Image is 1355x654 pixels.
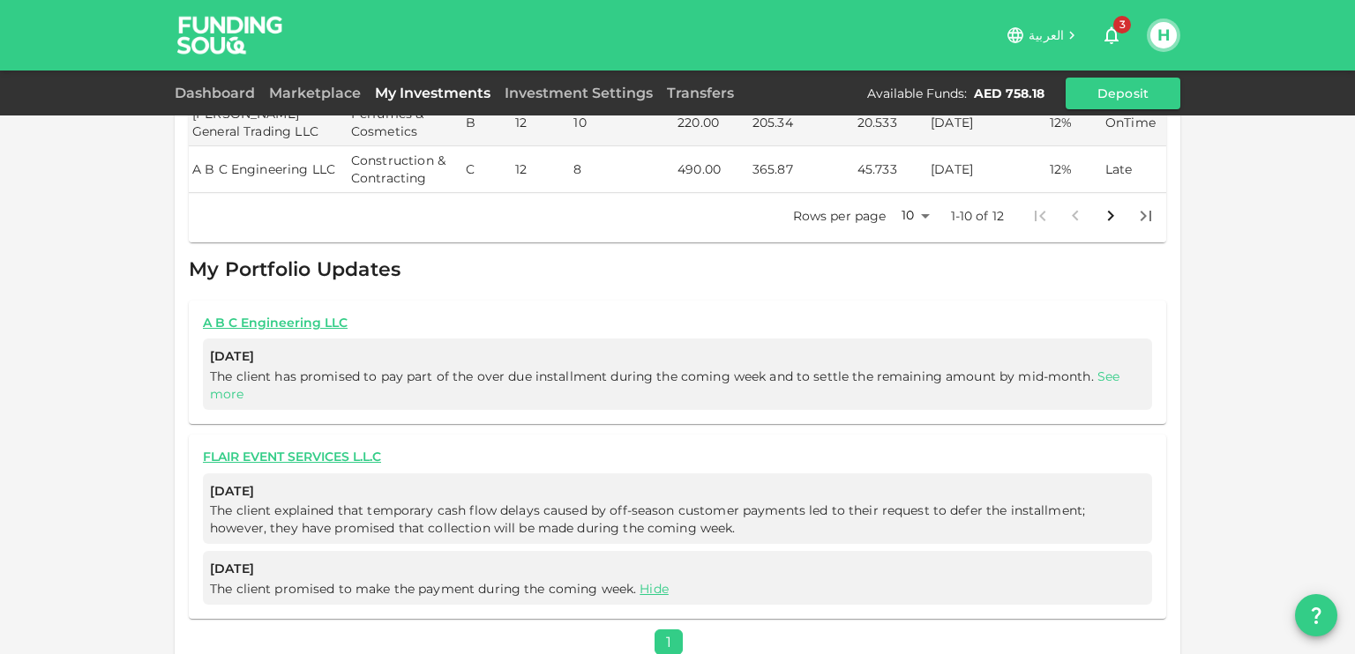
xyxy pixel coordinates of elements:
[894,203,936,228] div: 10
[854,146,927,193] td: 45.733
[660,85,741,101] a: Transfers
[927,100,1046,146] td: [DATE]
[570,146,674,193] td: 8
[951,207,1005,225] p: 1-10 of 12
[175,85,262,101] a: Dashboard
[512,146,570,193] td: 12
[210,581,672,597] span: The client promised to make the payment during the coming week.
[674,100,749,146] td: 220.00
[1128,198,1164,234] button: Go to last page
[1094,18,1129,53] button: 3
[674,146,749,193] td: 490.00
[974,85,1044,102] div: AED 758.18
[512,100,570,146] td: 12
[854,100,927,146] td: 20.533
[348,100,462,146] td: Perfumes & Cosmetics
[749,146,854,193] td: 365.87
[749,100,854,146] td: 205.34
[1046,100,1102,146] td: 12%
[462,146,512,193] td: C
[348,146,462,193] td: Construction & Contracting
[867,85,967,102] div: Available Funds :
[1102,146,1166,193] td: Late
[498,85,660,101] a: Investment Settings
[210,368,1119,402] span: The client has promised to pay part of the over due installment during the coming week and to set...
[1066,78,1180,109] button: Deposit
[368,85,498,101] a: My Investments
[1102,100,1166,146] td: OnTime
[189,146,348,193] td: A B C Engineering LLC
[1093,198,1128,234] button: Go to next page
[1113,16,1131,33] span: 3
[462,100,512,146] td: B
[210,558,1145,580] span: [DATE]
[189,100,348,146] td: [PERSON_NAME] General Trading LLC
[203,315,1152,331] a: A B C Engineering LLC
[927,146,1046,193] td: [DATE]
[793,207,887,225] p: Rows per page
[210,480,1145,502] span: [DATE]
[1046,146,1102,193] td: 12%
[189,257,401,281] span: My Portfolio Updates
[570,100,674,146] td: 10
[210,502,1085,536] span: The client explained that temporary cash flow delays caused by off-season customer payments led t...
[210,346,1145,368] span: [DATE]
[262,85,368,101] a: Marketplace
[210,368,1119,402] a: See more
[1029,27,1064,43] span: العربية
[1295,594,1337,636] button: question
[203,449,1152,465] a: FLAIR EVENT SERVICES L.L.C
[1150,22,1177,48] button: H
[640,581,669,597] a: Hide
